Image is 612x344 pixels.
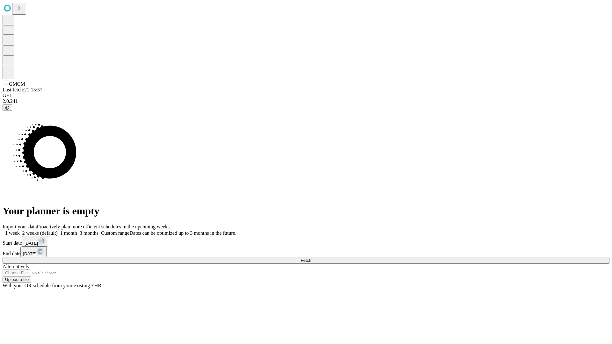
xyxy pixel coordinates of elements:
[20,247,47,257] button: [DATE]
[129,230,236,236] span: Dates can be optimized up to 3 months in the future.
[80,230,98,236] span: 3 months
[3,236,609,247] div: Start date
[3,247,609,257] div: End date
[3,257,609,264] button: Fetch
[9,81,25,87] span: GMCM
[60,230,77,236] span: 1 month
[3,104,12,111] button: @
[101,230,129,236] span: Custom range
[22,230,58,236] span: 2 weeks (default)
[5,230,20,236] span: 1 week
[3,276,31,283] button: Upload a file
[3,205,609,217] h1: Your planner is empty
[37,224,171,229] span: Proactively plan more efficient schedules in the upcoming weeks.
[3,224,37,229] span: Import your data
[3,264,29,269] span: Alternatively
[23,251,36,256] span: [DATE]
[25,241,38,246] span: [DATE]
[3,98,609,104] div: 2.0.241
[5,105,10,110] span: @
[3,283,101,288] span: With your OR schedule from your existing EHR
[22,236,48,247] button: [DATE]
[3,93,609,98] div: GEI
[301,258,311,263] span: Fetch
[3,87,42,92] span: Last fetch: 21:15:37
